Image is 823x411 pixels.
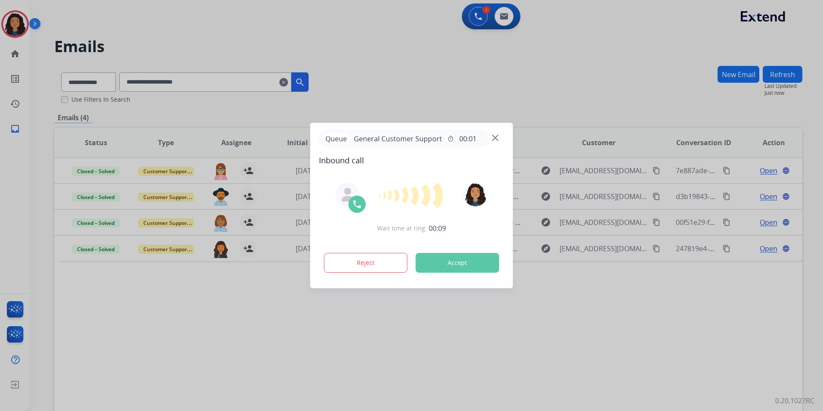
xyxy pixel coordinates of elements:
button: Accept [416,253,499,273]
span: Inbound call [319,154,504,166]
p: Queue [322,133,350,144]
mat-icon: timer [447,135,454,142]
img: call-icon [352,199,362,209]
span: 00:01 [459,134,476,144]
img: agent-avatar [341,188,355,202]
span: 00:09 [429,223,446,234]
p: 0.20.1027RC [775,395,814,406]
span: General Customer Support [350,134,446,144]
img: close-button [492,135,498,141]
span: Wait time at ring: [377,224,427,233]
button: Reject [324,253,408,273]
img: avatar [463,182,487,206]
